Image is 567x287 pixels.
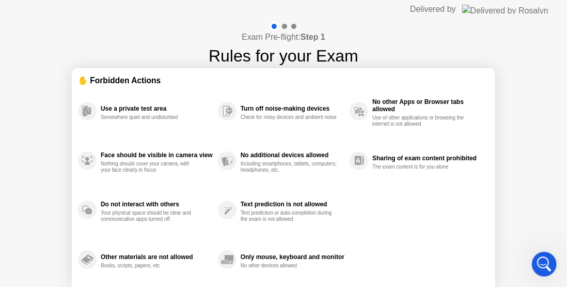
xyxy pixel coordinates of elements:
div: Do not interact with others [101,201,213,208]
h1: Ishaq [50,5,72,13]
div: Delivered by [410,3,456,16]
div: No additional devices allowed [241,152,344,159]
div: saud says… [8,34,198,65]
div: Turn off noise-making devices [241,105,344,112]
div: Use of other applications or browsing the internet is not allowed [372,115,470,127]
div: Nothing should cover your camera, with your face clearly in focus [101,161,198,173]
img: Delivered by Rosalyn [462,5,548,14]
div: Tabasum says… [8,106,198,157]
b: Step 1 [301,33,325,41]
p: Active [50,13,71,23]
div: Hi saud👋, Tabasum here from [PERSON_NAME] Support Team. ﻿How can I help you today? [17,112,161,143]
div: Only mouse, keyboard and monitor [241,253,344,261]
img: Profile image for Ishaq [29,6,46,22]
div: The exam content is for you alone [372,164,470,170]
div: Text prediction is not allowed [241,201,344,208]
div: Great 😄 The team will be in touch shortly. [17,71,137,92]
div: Text prediction or auto-completion during the exam is not allowed [241,210,338,222]
div: الامتحان لا يفتح معي [120,34,198,57]
div: Other materials are not allowed [101,253,213,261]
h4: Exam Pre-flight: [242,31,325,43]
div: Face should be visible in camera view [101,152,213,159]
div: Check for noisy devices and ambient noise [241,114,338,120]
div: Operator says… [8,65,198,106]
button: Emoji picker [16,208,24,216]
iframe: Intercom live chat [532,252,557,277]
div: No other devices allowed [241,263,338,269]
div: الامتحان لا يفتح معي [120,157,198,180]
h1: Rules for your Exam [209,43,358,68]
div: Sharing of exam content prohibited [372,155,484,162]
div: Use a private test area [101,105,213,112]
button: go back [7,4,26,24]
div: Great 😄The team will be in touch shortly. [8,65,145,98]
textarea: Message… [9,186,198,204]
button: Gif picker [33,208,41,216]
div: saud says… [8,157,198,188]
div: No other Apps or Browser tabs allowed [372,98,484,113]
div: الامتحان لا يفتح معي [129,163,190,174]
button: Upload attachment [49,208,57,216]
div: الامتحان لا يفتح معي [129,40,190,51]
div: Hi saud👋, Tabasum here from [PERSON_NAME] Support Team. How can I help you today? [8,106,169,149]
div: ✋ Forbidden Actions [78,74,489,86]
div: Somewhere quiet and undisturbed [101,114,198,120]
button: Send a message… [177,204,194,220]
div: Including smartphones, tablets, computers, headphones, etc. [241,161,338,173]
div: Books, scripts, papers, etc [101,263,198,269]
button: Home [180,4,200,24]
div: Your physical space should be clear and communication apps turned off [101,210,198,222]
